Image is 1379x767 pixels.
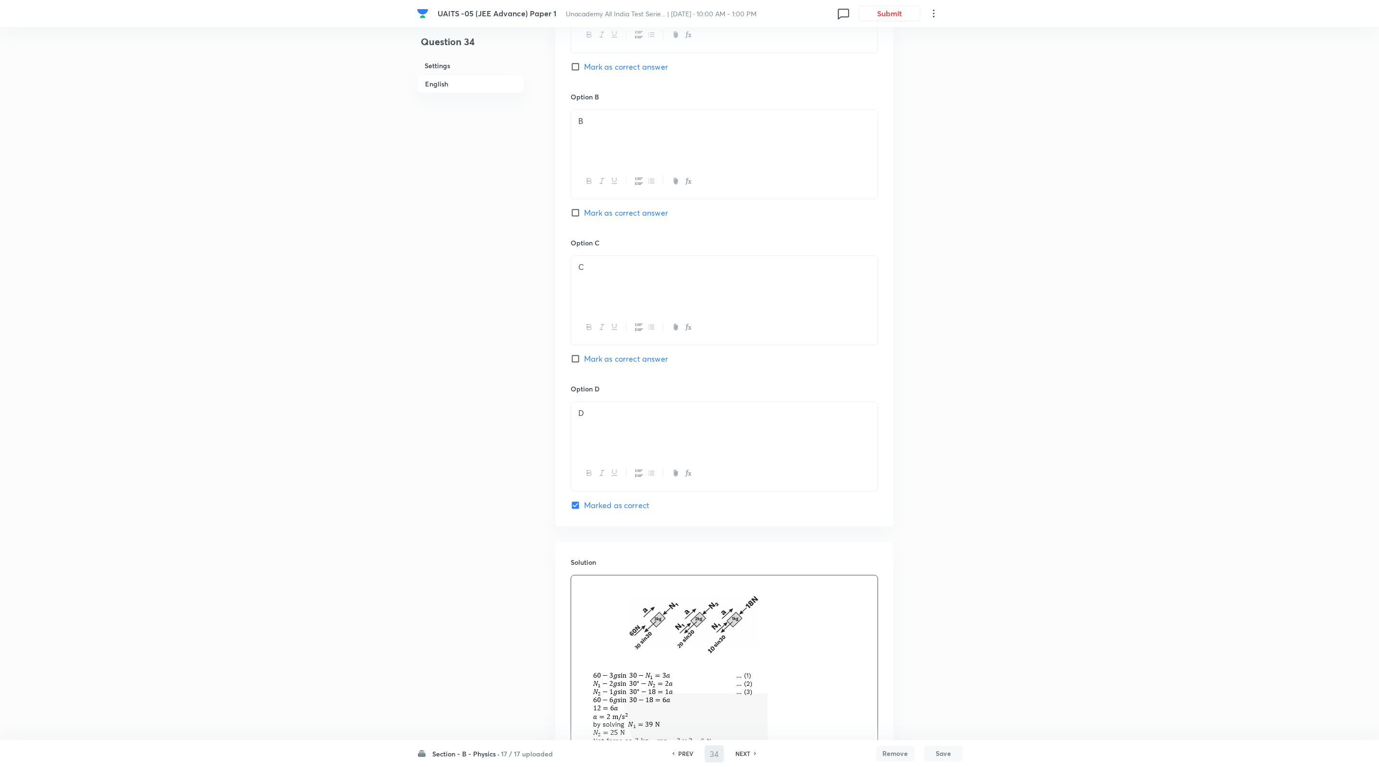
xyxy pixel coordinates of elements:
h6: Option D [571,384,878,394]
button: Save [924,746,963,761]
p: B [578,116,870,127]
h6: English [417,74,525,93]
h6: PREV [678,749,693,758]
h6: NEXT [735,749,750,758]
button: Submit [859,6,920,21]
span: Marked as correct [584,499,650,511]
h6: Option C [571,238,878,248]
span: Mark as correct answer [584,207,668,219]
button: Remove [876,746,915,761]
h4: Question 34 [417,35,525,57]
h6: 17 / 17 uploaded [501,749,553,759]
h6: Settings [417,57,525,74]
span: Mark as correct answer [584,61,668,73]
p: C [578,262,870,273]
h6: Solution [571,557,878,567]
span: Mark as correct answer [584,353,668,365]
img: 04-09-25-06:34:22-AM [578,581,768,751]
a: Company Logo [417,8,430,19]
h6: Section - B - Physics · [432,749,500,759]
h6: Option B [571,92,878,102]
span: Unacademy All India Test Serie... | [DATE] · 10:00 AM - 1:00 PM [566,9,757,18]
p: D [578,408,870,419]
span: UAITS -05 (JEE Advance) Paper 1 [438,8,556,18]
img: Company Logo [417,8,428,19]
